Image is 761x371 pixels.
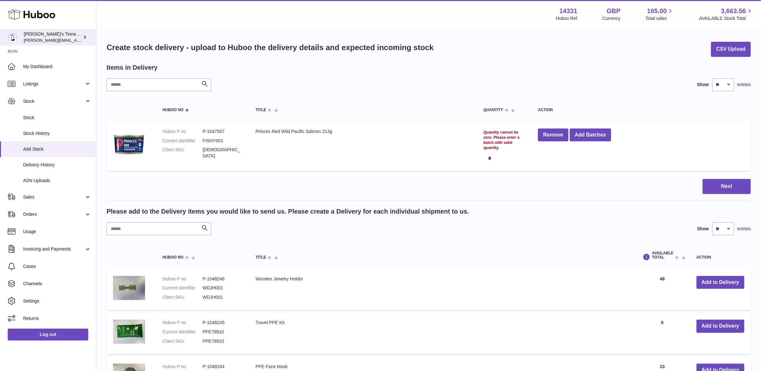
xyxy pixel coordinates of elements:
img: Travel PPE Kit [113,320,145,344]
span: My Dashboard [23,64,91,70]
dd: PPE78910 [203,329,243,335]
span: entries [737,226,751,232]
div: Quantity cannot be zero. Please enter a batch with valid quantity. [483,130,525,151]
span: Huboo no [162,255,184,260]
a: 165.00 Total sales [645,7,674,22]
td: Princes Red Wild Pacific Salmon 213g [249,122,477,171]
dd: P-1048246 [203,276,243,282]
span: Total sales [645,15,674,22]
span: AVAILABLE Stock Total [699,15,753,22]
span: 3,663.56 [721,7,746,15]
span: Orders [23,211,84,217]
span: Channels [23,281,91,287]
span: Sales [23,194,84,200]
dt: Huboo P no [162,128,203,135]
span: Returns [23,315,91,322]
label: Show [697,82,709,88]
label: Show [697,226,709,232]
dt: Client SKU [162,294,203,300]
dt: Current identifier [162,138,203,144]
dd: WDJH001 [203,285,243,291]
h1: Create stock delivery - upload to Huboo the delivery details and expected incoming stock [107,42,434,53]
dd: P-1048245 [203,320,243,326]
img: Princes Red Wild Pacific Salmon 213g [113,128,145,161]
dt: Client SKU [162,147,203,159]
dt: Huboo P no [162,276,203,282]
div: [PERSON_NAME]'s Tinned Fish Ltd [24,31,82,43]
a: 3,663.56 AVAILABLE Stock Total [699,7,753,22]
span: Quantity [483,108,503,112]
span: [PERSON_NAME][EMAIL_ADDRESS][PERSON_NAME][DOMAIN_NAME] [24,38,163,43]
span: Stock History [23,130,91,137]
img: Wooden Jewelry Holder [113,276,145,300]
dd: P-1047557 [203,128,243,135]
div: Action [696,255,744,260]
span: Cases [23,263,91,269]
button: Remove [538,128,568,142]
span: Title [255,255,266,260]
dd: WDJH001 [203,294,243,300]
dd: PPE78910 [203,338,243,344]
td: Travel PPE Kit [249,313,635,354]
span: ASN Uploads [23,178,91,184]
button: Add to Delivery [696,276,744,289]
button: Next [703,179,751,194]
dd: P-1048244 [203,364,243,370]
span: Add Stock [23,146,91,152]
dd: [DEMOGRAPHIC_DATA] [203,147,243,159]
div: Currency [602,15,621,22]
span: Usage [23,229,91,235]
h2: Items in Delivery [107,63,158,72]
dt: Client SKU [162,338,203,344]
dt: Huboo P no [162,364,203,370]
span: 165.00 [647,7,667,15]
span: Listings [23,81,84,87]
button: Add Batches [570,128,611,142]
dt: Current identifier [162,285,203,291]
button: CSV Upload [711,42,751,57]
div: Action [538,108,744,112]
button: Add to Delivery [696,320,744,333]
strong: 14331 [559,7,577,15]
span: Title [255,108,266,112]
h2: Please add to the Delivery items you would like to send us. Please create a Delivery for each ind... [107,207,469,216]
dd: FISHY001 [203,138,243,144]
td: Wooden Jewelry Holder [249,269,635,310]
td: 0 [635,313,690,354]
span: Delivery History [23,162,91,168]
img: peter.colbert@hubbo.com [8,32,17,42]
span: Stock [23,115,91,121]
a: Log out [8,329,88,340]
dt: Huboo P no [162,320,203,326]
span: AVAILABLE Total [652,251,673,260]
td: 48 [635,269,690,310]
span: Stock [23,98,84,104]
div: Huboo Ref [556,15,577,22]
span: Settings [23,298,91,304]
dt: Current identifier [162,329,203,335]
span: entries [737,82,751,88]
strong: GBP [607,7,620,15]
span: Huboo no [162,108,184,112]
span: Invoicing and Payments [23,246,84,252]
